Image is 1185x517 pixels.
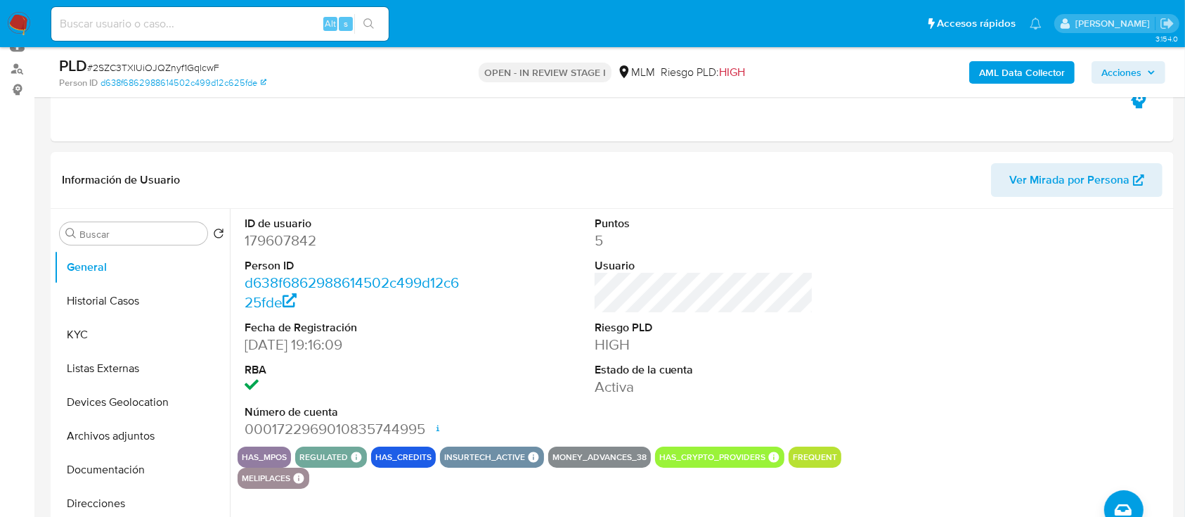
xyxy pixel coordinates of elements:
b: AML Data Collector [979,61,1065,84]
a: Notificaciones [1030,18,1042,30]
dt: Person ID [245,258,464,274]
button: General [54,250,230,284]
span: Alt [325,17,336,30]
p: alan.cervantesmartinez@mercadolibre.com.mx [1075,17,1155,30]
span: Ver Mirada por Persona [1009,163,1129,197]
h1: Información de Usuario [62,173,180,187]
span: 3.154.0 [1155,33,1178,44]
button: Buscar [65,228,77,239]
button: Documentación [54,453,230,487]
button: Historial Casos [54,284,230,318]
dt: Usuario [595,258,814,274]
button: KYC [54,318,230,352]
dt: Estado de la cuenta [595,362,814,378]
dd: Activa [595,377,814,397]
span: Accesos rápidos [937,16,1016,31]
span: # 2SZC3TXIUiOJQZnyf1GqlcwF [87,60,219,75]
dt: Número de cuenta [245,404,464,420]
a: d638f6862988614502c499d12c625fde [101,77,266,89]
span: Riesgo PLD: [661,65,745,80]
button: has_credits [375,454,432,460]
a: Salir [1160,16,1174,31]
button: has_mpos [242,454,287,460]
button: Acciones [1092,61,1165,84]
button: Ver Mirada por Persona [991,163,1163,197]
b: Person ID [59,77,98,89]
dt: Fecha de Registración [245,320,464,336]
input: Buscar usuario o caso... [51,15,389,33]
dt: ID de usuario [245,216,464,231]
button: frequent [793,454,837,460]
button: Archivos adjuntos [54,419,230,453]
a: d638f6862988614502c499d12c625fde [245,272,459,312]
button: meliplaces [242,475,290,481]
button: money_advances_38 [552,454,647,460]
button: has_crypto_providers [659,454,765,460]
dt: Riesgo PLD [595,320,814,336]
span: Acciones [1101,61,1141,84]
span: s [344,17,348,30]
button: AML Data Collector [969,61,1075,84]
b: PLD [59,54,87,77]
input: Buscar [79,228,202,241]
dd: 5 [595,231,814,250]
dd: HIGH [595,335,814,355]
dd: [DATE] 19:16:09 [245,335,464,355]
button: search-icon [354,14,383,34]
button: Volver al orden por defecto [213,228,224,243]
button: Listas Externas [54,352,230,385]
span: HIGH [719,64,745,80]
button: insurtech_active [444,454,525,460]
p: OPEN - IN REVIEW STAGE I [479,63,611,82]
button: regulated [299,454,348,460]
dd: 179607842 [245,231,464,250]
dt: Puntos [595,216,814,231]
dt: RBA [245,362,464,378]
button: Devices Geolocation [54,385,230,419]
dd: 0001722969010835744995 [245,419,464,439]
div: MLM [617,65,655,80]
